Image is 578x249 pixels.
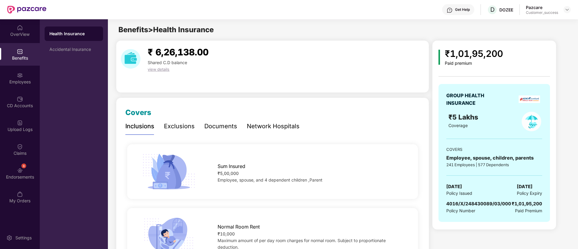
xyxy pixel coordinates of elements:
div: GROUP HEALTH INSURANCE [446,92,499,107]
div: Accidental Insurance [49,47,98,52]
img: svg+xml;base64,PHN2ZyBpZD0iQ0RfQWNjb3VudHMiIGRhdGEtbmFtZT0iQ0QgQWNjb3VudHMiIHhtbG5zPSJodHRwOi8vd3... [17,96,23,102]
div: Get Help [455,7,470,12]
div: Health Insurance [49,31,98,37]
div: Customer_success [526,10,558,15]
img: svg+xml;base64,PHN2ZyBpZD0iU2V0dGluZy0yMHgyMCIgeG1sbnM9Imh0dHA6Ly93d3cudzMub3JnLzIwMDAvc3ZnIiB3aW... [6,235,12,241]
span: [DATE] [446,183,462,190]
span: Coverage [448,123,468,128]
img: insurerLogo [519,95,540,103]
div: Pazcare [526,5,558,10]
span: Employee, spouse, and 4 dependent children ,Parent [218,177,322,182]
span: ₹ 6,26,138.00 [148,47,209,58]
span: Normal Room Rent [218,223,260,231]
div: ₹1,01,95,200 [512,200,542,207]
img: New Pazcare Logo [7,6,46,14]
div: Exclusions [164,122,195,131]
img: download [121,49,140,69]
img: svg+xml;base64,PHN2ZyBpZD0iQ2xhaW0iIHhtbG5zPSJodHRwOi8vd3d3LnczLm9yZy8yMDAwL3N2ZyIgd2lkdGg9IjIwIi... [17,144,23,150]
img: svg+xml;base64,PHN2ZyBpZD0iSGVscC0zMngzMiIgeG1sbnM9Imh0dHA6Ly93d3cudzMub3JnLzIwMDAvc3ZnIiB3aWR0aD... [447,7,453,13]
div: Documents [204,122,237,131]
img: svg+xml;base64,PHN2ZyBpZD0iRW1wbG95ZWVzIiB4bWxucz0iaHR0cDovL3d3dy53My5vcmcvMjAwMC9zdmciIHdpZHRoPS... [17,72,23,78]
img: svg+xml;base64,PHN2ZyBpZD0iQmVuZWZpdHMiIHhtbG5zPSJodHRwOi8vd3d3LnczLm9yZy8yMDAwL3N2ZyIgd2lkdGg9Ij... [17,48,23,54]
img: svg+xml;base64,PHN2ZyBpZD0iRHJvcGRvd24tMzJ4MzIiIHhtbG5zPSJodHRwOi8vd3d3LnczLm9yZy8yMDAwL3N2ZyIgd2... [565,7,570,12]
div: ₹10,000 [218,231,405,237]
img: svg+xml;base64,PHN2ZyBpZD0iTXlfT3JkZXJzIiBkYXRhLW5hbWU9Ik15IE9yZGVycyIgeG1sbnM9Imh0dHA6Ly93d3cudz... [17,191,23,197]
div: Network Hospitals [247,122,300,131]
img: svg+xml;base64,PHN2ZyBpZD0iSG9tZSIgeG1sbnM9Imh0dHA6Ly93d3cudzMub3JnLzIwMDAvc3ZnIiB3aWR0aD0iMjAiIG... [17,25,23,31]
span: Benefits > Health Insurance [118,25,214,34]
div: COVERS [446,146,542,152]
span: Sum Insured [218,163,245,170]
span: view details [148,67,169,72]
img: icon [140,152,197,191]
img: icon [438,50,440,65]
span: Policy Expiry [517,190,542,197]
div: 8 [21,163,26,168]
span: [DATE] [517,183,532,190]
div: Settings [14,235,33,241]
span: 4016/X/248430089/03/000 [446,201,511,207]
span: Policy Issued [446,190,472,197]
span: ₹5 Lakhs [448,113,480,121]
img: policyIcon [522,112,541,131]
div: 241 Employees | 577 Dependents [446,162,542,168]
div: DOZEE [499,7,513,13]
div: Paid premium [445,61,503,66]
span: D [490,6,495,13]
div: ₹1,01,95,200 [445,47,503,61]
span: Paid Premium [515,207,542,214]
img: svg+xml;base64,PHN2ZyBpZD0iRW5kb3JzZW1lbnRzIiB4bWxucz0iaHR0cDovL3d3dy53My5vcmcvMjAwMC9zdmciIHdpZH... [17,167,23,173]
img: svg+xml;base64,PHN2ZyBpZD0iVXBsb2FkX0xvZ3MiIGRhdGEtbmFtZT0iVXBsb2FkIExvZ3MiIHhtbG5zPSJodHRwOi8vd3... [17,120,23,126]
div: Inclusions [125,122,154,131]
div: Employee, spouse, children, parents [446,154,542,162]
span: Covers [125,108,151,117]
span: Shared C.D balance [148,60,187,65]
span: Policy Number [446,208,475,213]
div: ₹5,00,000 [218,170,405,177]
